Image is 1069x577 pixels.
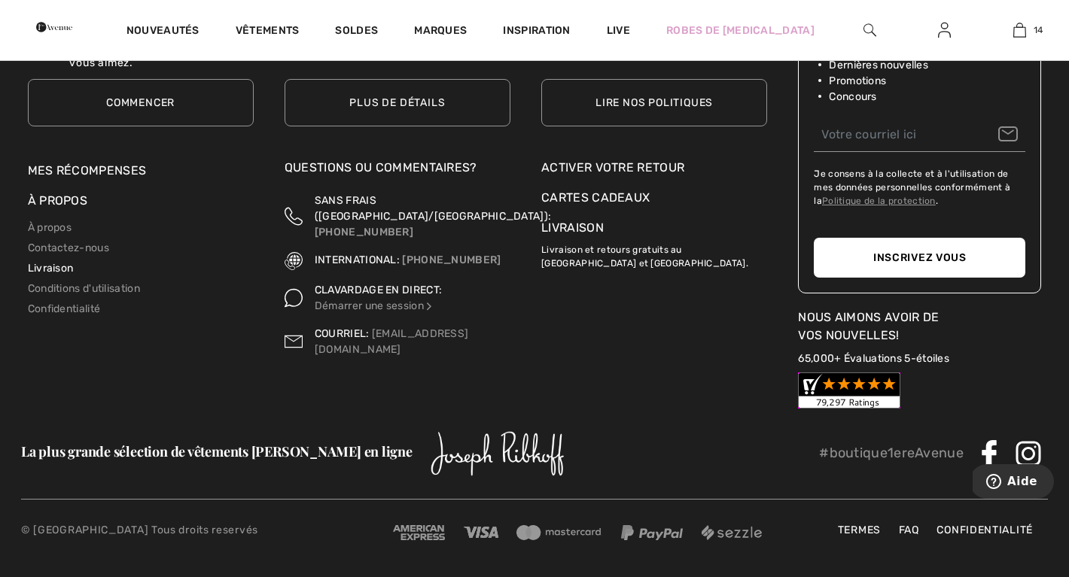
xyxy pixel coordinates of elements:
[28,262,74,275] a: Livraison
[976,440,1003,467] img: Facebook
[830,522,888,538] a: Termes
[541,79,767,126] a: Lire nos politiques
[798,372,900,408] img: Customer Reviews
[541,189,767,207] a: Cartes Cadeaux
[822,196,936,206] a: Politique de la protection
[28,282,140,295] a: Conditions d'utilisation
[21,442,413,460] span: La plus grande sélection de vêtements [PERSON_NAME] en ligne
[285,159,510,184] div: Questions ou commentaires?
[285,193,303,240] img: Sans Frais (Canada/EU)
[28,221,72,234] a: À propos
[285,326,303,357] img: Contact us
[829,89,876,105] span: Concours
[402,254,501,266] a: [PHONE_NUMBER]
[315,194,551,223] span: SANS FRAIS ([GEOGRAPHIC_DATA]/[GEOGRAPHIC_DATA]):
[315,327,469,356] a: [EMAIL_ADDRESS][DOMAIN_NAME]
[829,73,886,89] span: Promotions
[36,12,72,42] img: 1ère Avenue
[607,23,630,38] a: Live
[315,299,434,312] a: Démarrer une session
[814,238,1025,278] button: Inscrivez vous
[541,237,767,270] p: Livraison et retours gratuits au [GEOGRAPHIC_DATA] et [GEOGRAPHIC_DATA].
[819,443,964,463] p: #boutique1ereAvenue
[28,302,101,315] a: Confidentialité
[236,24,300,40] a: Vêtements
[315,284,442,296] span: CLAVARDAGE EN DIRECT:
[983,21,1056,39] a: 14
[1015,440,1042,467] img: Instagram
[285,282,303,314] img: Clavardage en direct
[814,167,1025,208] label: Je consens à la collecte et à l'utilisation de mes données personnelles conformément à la .
[414,24,467,40] a: Marques
[285,79,510,126] a: Plus de détails
[621,525,684,540] img: Paypal
[863,21,876,39] img: recherche
[829,57,928,73] span: Dernières nouvelles
[666,23,815,38] a: Robes de [MEDICAL_DATA]
[126,24,199,40] a: Nouveautés
[28,241,109,254] a: Contactez-nous
[28,192,254,217] div: À propos
[973,464,1054,502] iframe: Ouvre un widget dans lequel vous pouvez trouver plus d’informations
[315,327,370,340] span: COURRIEL:
[1013,21,1026,39] img: Mon panier
[424,301,434,311] img: Clavardage en direct
[28,79,254,126] a: Commencer
[503,24,570,40] span: Inspiration
[541,220,604,235] a: Livraison
[798,308,1041,345] div: Nous aimons avoir de vos nouvelles!
[938,21,951,39] img: Mes infos
[285,252,303,270] img: International
[814,118,1025,152] input: Votre courriel ici
[702,525,762,540] img: Sezzle
[28,163,147,178] a: Mes récompenses
[393,525,445,540] img: Amex
[798,352,949,365] a: 65,000+ Évaluations 5-étoiles
[891,522,927,538] a: FAQ
[926,21,963,40] a: Se connecter
[541,159,767,177] a: Activer votre retour
[335,24,378,40] a: Soldes
[21,522,364,538] p: © [GEOGRAPHIC_DATA] Tous droits reservés
[516,525,602,540] img: Mastercard
[464,527,498,538] img: Visa
[1034,23,1043,37] span: 14
[929,522,1040,538] a: Confidentialité
[431,431,564,476] img: Joseph Ribkoff
[315,226,413,238] a: [PHONE_NUMBER]
[315,254,400,266] span: INTERNATIONAL:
